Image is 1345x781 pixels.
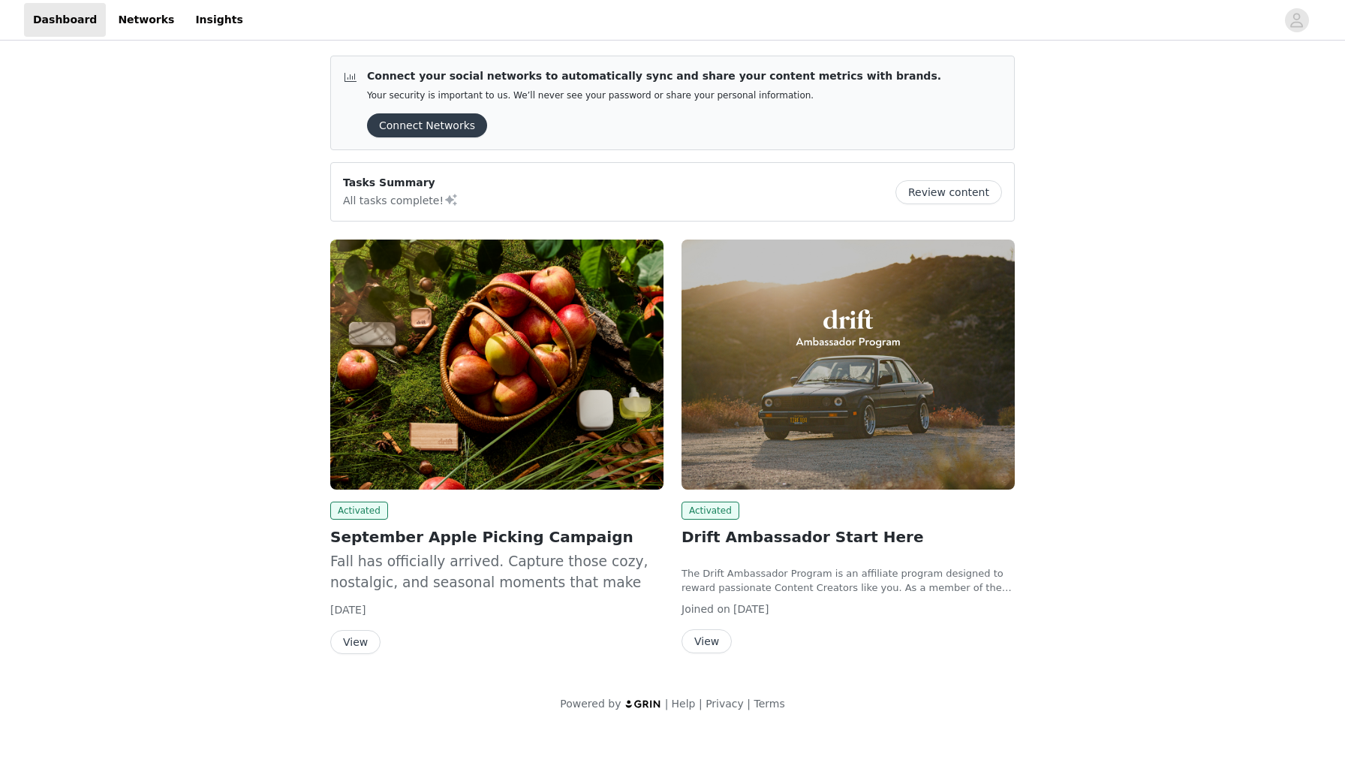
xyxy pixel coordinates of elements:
[733,603,769,615] span: [DATE]
[330,553,648,611] span: Fall has officially arrived. Capture those cozy, nostalgic, and seasonal moments that make autumn...
[186,3,251,37] a: Insights
[330,637,381,648] a: View
[367,113,487,137] button: Connect Networks
[330,630,381,654] button: View
[754,698,784,710] a: Terms
[330,502,388,520] span: Activated
[672,698,696,710] a: Help
[1289,8,1304,32] div: avatar
[343,175,459,191] p: Tasks Summary
[330,526,663,548] h2: September Apple Picking Campaign
[665,698,669,710] span: |
[330,240,663,490] img: Drift
[682,502,739,520] span: Activated
[330,604,366,616] span: [DATE]
[682,526,1015,548] h2: Drift Ambassador Start Here
[367,68,941,84] p: Connect your social networks to automatically sync and share your content metrics with brands.
[682,636,732,647] a: View
[747,698,751,710] span: |
[682,240,1015,490] img: Drift
[560,698,621,710] span: Powered by
[682,603,730,615] span: Joined on
[24,3,106,37] a: Dashboard
[699,698,703,710] span: |
[109,3,183,37] a: Networks
[682,629,732,653] button: View
[367,90,941,101] p: Your security is important to us. We’ll never see your password or share your personal information.
[343,191,459,209] p: All tasks complete!
[706,698,744,710] a: Privacy
[624,699,662,709] img: logo
[895,180,1002,204] button: Review content
[682,551,1015,596] p: The Drift Ambassador Program is an affiliate program designed to reward passionate Content Creato...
